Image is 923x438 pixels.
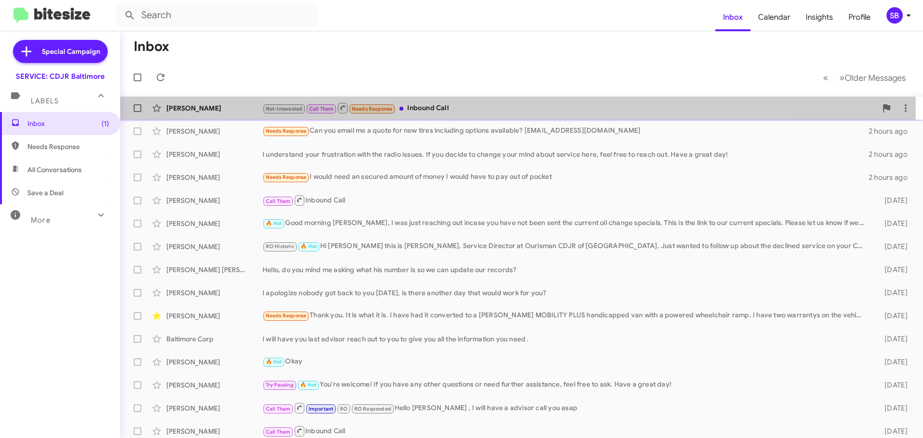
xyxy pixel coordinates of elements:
[166,126,262,136] div: [PERSON_NAME]
[878,7,912,24] button: SB
[116,4,318,27] input: Search
[101,119,109,128] span: (1)
[869,288,915,298] div: [DATE]
[845,73,906,83] span: Older Messages
[262,102,877,114] div: Inbound Call
[266,359,282,365] span: 🔥 Hot
[869,403,915,413] div: [DATE]
[166,150,262,159] div: [PERSON_NAME]
[166,265,262,275] div: [PERSON_NAME] [PERSON_NAME]
[340,406,348,412] span: RO
[266,382,294,388] span: Try Pausing
[309,406,334,412] span: Important
[266,243,294,250] span: RO Historic
[13,40,108,63] a: Special Campaign
[715,3,750,31] a: Inbox
[869,242,915,251] div: [DATE]
[869,196,915,205] div: [DATE]
[818,68,911,88] nav: Page navigation example
[869,334,915,344] div: [DATE]
[27,188,63,198] span: Save a Deal
[266,220,282,226] span: 🔥 Hot
[300,382,316,388] span: 🔥 Hot
[841,3,878,31] a: Profile
[309,106,334,112] span: Call Them
[352,106,393,112] span: Needs Response
[266,429,291,435] span: Call Them
[262,265,869,275] div: Hello, do you mind me asking what his number is so we can update our records?
[166,357,262,367] div: [PERSON_NAME]
[27,119,109,128] span: Inbox
[166,334,262,344] div: Baltimore Corp
[266,128,307,134] span: Needs Response
[166,173,262,182] div: [PERSON_NAME]
[869,219,915,228] div: [DATE]
[166,311,262,321] div: [PERSON_NAME]
[300,243,317,250] span: 🔥 Hot
[166,103,262,113] div: [PERSON_NAME]
[869,357,915,367] div: [DATE]
[262,172,869,183] div: I would need an secured amount of money I would have to pay out of pocket
[262,334,869,344] div: I will have you last advisor reach out to you to give you all the information you need .
[31,216,50,225] span: More
[262,402,869,414] div: Hello [PERSON_NAME] , I will have a advisor call you asap
[262,218,869,229] div: Good morning [PERSON_NAME], I was just reaching out incase you have not been sent the current oil...
[16,72,105,81] div: SERVICE: CDJR Baltimore
[27,142,109,151] span: Needs Response
[869,150,915,159] div: 2 hours ago
[262,194,869,206] div: Inbound Call
[166,426,262,436] div: [PERSON_NAME]
[869,265,915,275] div: [DATE]
[354,406,391,412] span: RO Responded
[886,7,903,24] div: SB
[166,403,262,413] div: [PERSON_NAME]
[266,174,307,180] span: Needs Response
[869,173,915,182] div: 2 hours ago
[166,242,262,251] div: [PERSON_NAME]
[31,97,59,105] span: Labels
[266,406,291,412] span: Call Them
[166,380,262,390] div: [PERSON_NAME]
[262,150,869,159] div: I understand your frustration with the radio issues. If you decide to change your mind about serv...
[262,356,869,367] div: Okay
[750,3,798,31] a: Calendar
[823,72,828,84] span: «
[262,379,869,390] div: You're welcome! If you have any other questions or need further assistance, feel free to ask. Hav...
[262,125,869,137] div: Can you email me a quote for new tires including options available? [EMAIL_ADDRESS][DOMAIN_NAME]
[266,198,291,204] span: Call Them
[869,311,915,321] div: [DATE]
[262,425,869,437] div: Inbound Call
[262,310,869,321] div: Thank you. It is what it is. I have had it converted to a [PERSON_NAME] MOBILITY PLUS handicapped...
[42,47,100,56] span: Special Campaign
[166,196,262,205] div: [PERSON_NAME]
[839,72,845,84] span: »
[166,219,262,228] div: [PERSON_NAME]
[869,380,915,390] div: [DATE]
[166,288,262,298] div: [PERSON_NAME]
[266,313,307,319] span: Needs Response
[869,126,915,136] div: 2 hours ago
[262,241,869,252] div: Hi [PERSON_NAME] this is [PERSON_NAME], Service Director at Ourisman CDJR of [GEOGRAPHIC_DATA]. J...
[266,106,303,112] span: Not-Interested
[798,3,841,31] a: Insights
[834,68,911,88] button: Next
[817,68,834,88] button: Previous
[869,426,915,436] div: [DATE]
[27,165,82,175] span: All Conversations
[262,288,869,298] div: I apologize nobody got back to you [DATE], is there another day that would work for you?
[134,39,169,54] h1: Inbox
